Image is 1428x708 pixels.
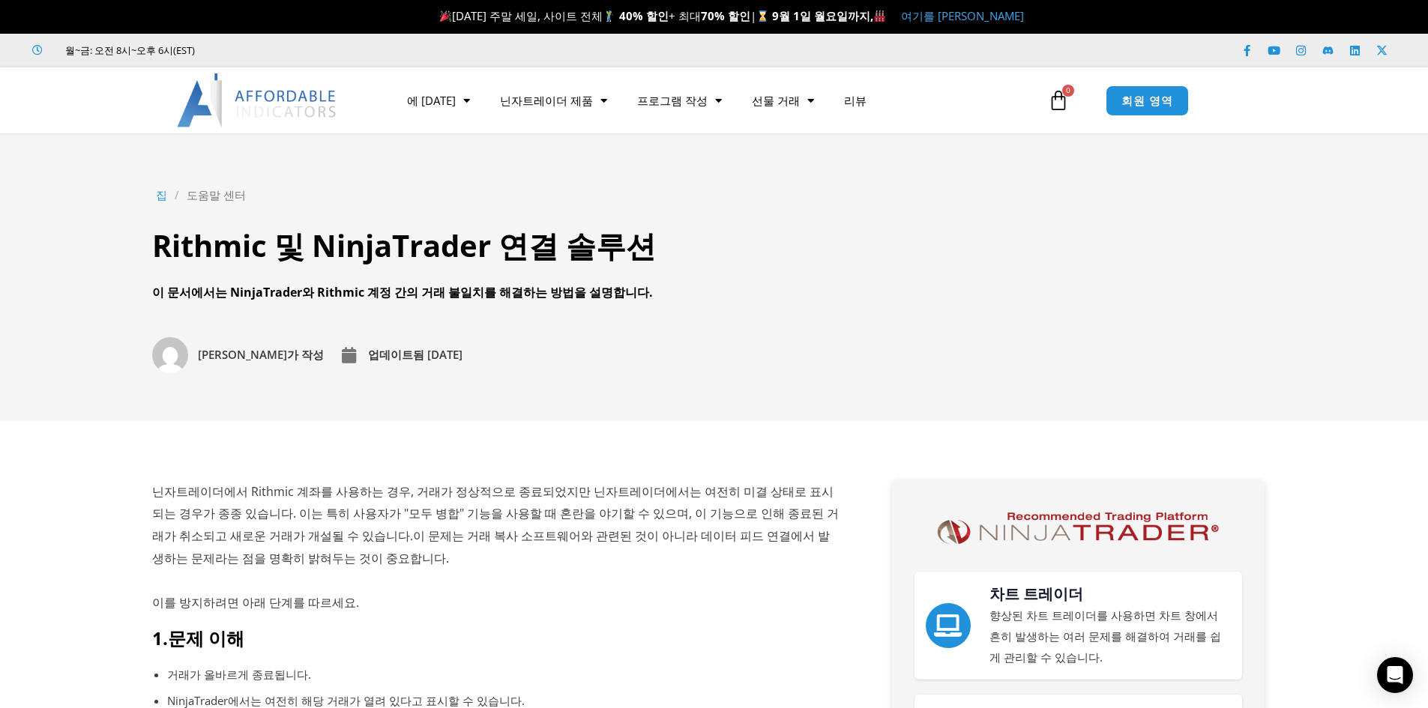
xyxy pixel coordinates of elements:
[187,185,246,206] a: 도움말 센터
[440,10,451,22] img: 🎉
[752,93,800,108] font: 선물 거래
[989,608,1221,665] font: 향상된 차트 트레이더를 사용하면 차트 창에서 흔히 발생하는 여러 문제를 해결하여 거래를 쉽게 관리할 수 있습니다.
[772,8,873,23] font: 9월 1일 월요일까지,
[452,8,603,23] font: [DATE] 주말 세일, 사이트 전체
[901,8,1024,23] a: 여기를 [PERSON_NAME]
[1025,79,1091,122] a: 0
[287,347,324,362] font: 가 작성
[737,83,829,118] a: 선물 거래
[637,93,708,108] font: 프로그램 작성
[427,347,463,362] font: [DATE]
[844,93,867,108] font: 리뷰
[926,603,971,648] a: 차트 트레이더
[603,10,615,22] img: 🏌️‍♂️
[1066,85,1070,95] font: 0
[152,527,830,566] font: 이 문제는 거래 복사 소프트웨어와 관련된 것이 아니라 데이터 피드 연결에서 발생하는 문제라는 점을 명확히 밝혀두는 것이 중요합니다.
[198,347,287,362] font: [PERSON_NAME]
[152,284,653,300] font: 이 문서에서는 NinjaTrader와 Rithmic 계정 간의 거래 불일치를 해결하는 방법을 설명합니다.
[177,73,338,127] img: LogoAI | 저렴한 지표 – NinjaTrader
[1106,85,1189,116] a: 회원 영역
[392,83,1044,118] nav: 메뉴
[407,93,456,108] font: 에 [DATE]
[216,43,441,58] iframe: Trustpilot에서 제공하는 고객 리뷰
[152,225,656,266] font: Rithmic 및 NinjaTrader 연결 솔루션
[750,8,756,23] font: |
[1377,657,1413,693] div: 인터콤 메신저 열기
[619,8,669,23] font: 40% 할인
[168,626,244,650] font: 문제 이해
[500,93,593,108] font: 닌자트레이더 제품
[874,10,885,22] img: 🏭
[485,83,622,118] a: 닌자트레이더 제품
[392,83,485,118] a: 에 [DATE]
[167,667,311,682] font: 거래가 올바르게 종료됩니다.
[829,83,882,118] a: 리뷰
[989,585,1083,603] a: 차트 트레이더
[167,693,525,708] font: NinjaTrader에서는 여전히 해당 거래가 열려 있다고 표시할 수 있습니다.
[701,8,750,23] font: 70% 할인
[152,594,359,611] font: 이를 방지하려면 아래 단계를 따르세요.
[156,187,167,202] font: 집
[156,185,167,206] a: 집
[669,8,701,23] font: + 최대
[187,187,246,202] font: 도움말 센터
[1121,93,1173,108] font: 회원 영역
[152,483,839,544] font: 닌자트레이더에서 Rithmic 계좌를 사용하는 경우, 거래가 정상적으로 종료되었지만 닌자트레이더에서는 여전히 미결 상태로 표시되는 경우가 종종 있습니다. 이는 특히 사용자가 ...
[152,626,168,650] font: 1.
[622,83,737,118] a: 프로그램 작성
[368,347,424,362] font: 업데이트됨
[757,10,768,22] img: ⌛
[152,337,188,373] img: 데이비드 쾰러의 사진
[175,187,179,202] font: /
[65,43,195,57] font: 월~금: 오전 8시~오후 6시(EST)
[930,507,1225,550] img: NinjaTrader 로고 | 저렴한 지표 – NinjaTrader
